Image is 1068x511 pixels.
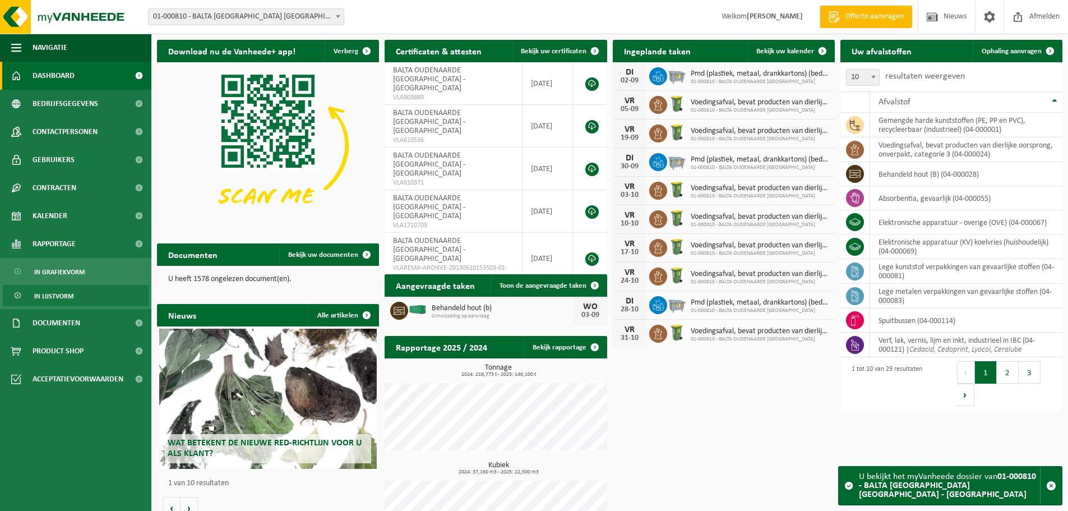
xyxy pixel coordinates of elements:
[618,306,641,314] div: 28-10
[846,360,922,407] div: 1 tot 10 van 29 resultaten
[523,105,574,148] td: [DATE]
[840,40,923,62] h2: Uw afvalstoffen
[33,365,123,393] span: Acceptatievoorwaarden
[870,259,1062,284] td: lege kunststof verpakkingen van gevaarlijke stoffen (04-000081)
[1019,361,1041,384] button: 3
[385,40,493,62] h2: Certificaten & attesten
[691,327,829,336] span: Voedingsafval, bevat producten van dierlijke oorsprong, onverpakt, categorie 3
[691,250,829,257] span: 01-000810 - BALTA OUDENAARDE [GEOGRAPHIC_DATA]
[500,282,586,289] span: Toon de aangevraagde taken
[667,180,686,199] img: WB-0240-HPE-GN-50
[691,70,829,79] span: Pmd (plastiek, metaal, drankkartons) (bedrijven)
[149,9,344,25] span: 01-000810 - BALTA OUDENAARDE NV - OUDENAARDE
[618,154,641,163] div: DI
[667,66,686,85] img: WB-2500-GAL-GY-01
[393,264,514,282] span: VLAREMA-ARCHIVE-20130610153503-01-000810
[618,240,641,248] div: VR
[885,72,965,81] label: resultaten weergeven
[618,268,641,277] div: VR
[691,107,829,114] span: 01-000810 - BALTA OUDENAARDE [GEOGRAPHIC_DATA]
[870,162,1062,186] td: behandeld hout (B) (04-000028)
[393,221,514,230] span: VLA1710703
[523,62,574,105] td: [DATE]
[390,364,607,378] h3: Tonnage
[524,336,606,358] a: Bekijk rapportage
[691,307,829,314] span: 01-000810 - BALTA OUDENAARDE [GEOGRAPHIC_DATA]
[618,211,641,220] div: VR
[691,336,829,343] span: 01-000810 - BALTA OUDENAARDE [GEOGRAPHIC_DATA]
[667,151,686,171] img: WB-2500-GAL-GY-01
[390,469,607,475] span: 2024: 37,160 m3 - 2025: 22,500 m3
[618,96,641,105] div: VR
[909,346,1022,354] i: Cedacid, Cedoprint, Lyocol, Ceralube
[667,323,686,342] img: WB-0240-HPE-GN-50
[523,233,574,284] td: [DATE]
[667,123,686,142] img: WB-0240-HPE-GN-50
[691,98,829,107] span: Voedingsafval, bevat producten van dierlijke oorsprong, onverpakt, categorie 3
[859,472,1036,499] strong: 01-000810 - BALTA [GEOGRAPHIC_DATA] [GEOGRAPHIC_DATA] - [GEOGRAPHIC_DATA]
[691,279,829,286] span: 01-000810 - BALTA OUDENAARDE [GEOGRAPHIC_DATA]
[618,182,641,191] div: VR
[33,337,84,365] span: Product Shop
[618,191,641,199] div: 03-10
[33,146,75,174] span: Gebruikers
[408,305,427,315] img: HK-XC-40-GN-00
[843,11,907,22] span: Offerte aanvragen
[157,62,379,229] img: Download de VHEPlus App
[579,311,602,319] div: 03-09
[288,251,358,259] span: Bekijk uw documenten
[618,163,641,171] div: 30-09
[393,66,465,93] span: BALTA OUDENAARDE [GEOGRAPHIC_DATA] - [GEOGRAPHIC_DATA]
[618,68,641,77] div: DI
[691,127,829,136] span: Voedingsafval, bevat producten van dierlijke oorsprong, onverpakt, categorie 3
[618,220,641,228] div: 10-10
[390,462,607,475] h3: Kubiek
[691,164,829,171] span: 01-000810 - BALTA OUDENAARDE [GEOGRAPHIC_DATA]
[618,297,641,306] div: DI
[579,302,602,311] div: WO
[667,294,686,314] img: WB-2500-GAL-GY-01
[279,243,378,266] a: Bekijk uw documenten
[870,284,1062,309] td: lege metalen verpakkingen van gevaarlijke stoffen (04-000083)
[756,48,814,55] span: Bekijk uw kalender
[667,266,686,285] img: WB-0240-HPE-GN-50
[33,90,98,118] span: Bedrijfsgegevens
[33,230,76,258] span: Rapportage
[157,304,207,326] h2: Nieuws
[385,336,498,358] h2: Rapportage 2025 / 2024
[870,210,1062,234] td: elektronische apparatuur - overige (OVE) (04-000067)
[870,234,1062,259] td: elektronische apparatuur (KV) koelvries (huishoudelijk) (04-000069)
[975,361,997,384] button: 1
[870,186,1062,210] td: absorbentia, gevaarlijk (04-000055)
[846,69,880,86] span: 10
[432,304,573,313] span: Behandeld hout (b)
[691,79,829,85] span: 01-000810 - BALTA OUDENAARDE [GEOGRAPHIC_DATA]
[168,480,373,487] p: 1 van 10 resultaten
[847,70,879,85] span: 10
[691,213,829,222] span: Voedingsafval, bevat producten van dierlijke oorsprong, onverpakt, categorie 3
[613,40,702,62] h2: Ingeplande taken
[325,40,378,62] button: Verberg
[957,361,975,384] button: Previous
[523,190,574,233] td: [DATE]
[691,136,829,142] span: 01-000810 - BALTA OUDENAARDE [GEOGRAPHIC_DATA]
[393,93,514,102] span: VLA903889
[667,209,686,228] img: WB-0240-HPE-GN-50
[618,334,641,342] div: 31-10
[33,34,67,62] span: Navigatie
[870,333,1062,357] td: verf, lak, vernis, lijm en inkt, industrieel in IBC (04-000121) |
[820,6,912,28] a: Offerte aanvragen
[34,261,85,283] span: In grafiekvorm
[618,134,641,142] div: 19-09
[393,237,465,263] span: BALTA OUDENAARDE [GEOGRAPHIC_DATA] - [GEOGRAPHIC_DATA]
[33,202,67,230] span: Kalender
[34,286,73,307] span: In lijstvorm
[33,118,98,146] span: Contactpersonen
[618,77,641,85] div: 02-09
[523,148,574,190] td: [DATE]
[3,261,149,282] a: In grafiekvorm
[33,174,76,202] span: Contracten
[973,40,1061,62] a: Ophaling aanvragen
[393,151,465,178] span: BALTA OUDENAARDE [GEOGRAPHIC_DATA] - [GEOGRAPHIC_DATA]
[691,184,829,193] span: Voedingsafval, bevat producten van dierlijke oorsprong, onverpakt, categorie 3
